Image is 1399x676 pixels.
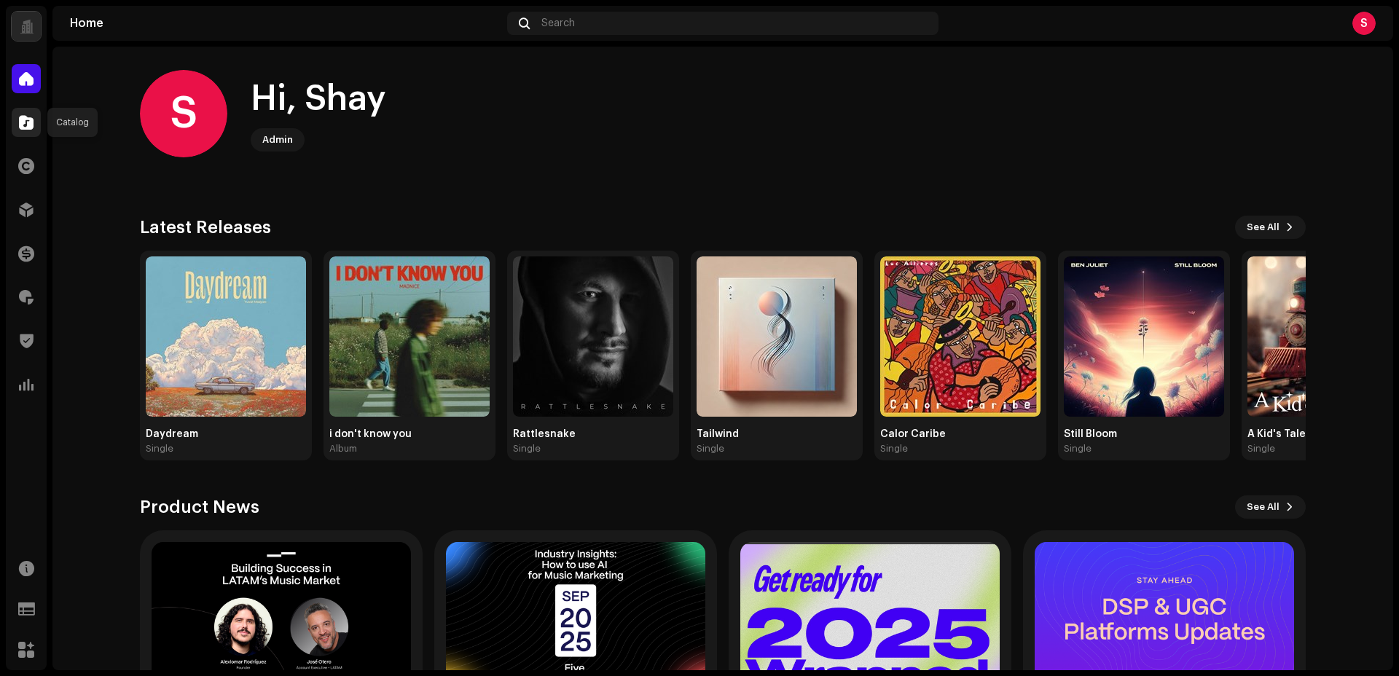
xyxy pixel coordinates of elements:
[697,256,857,417] img: 86e5f9ec-6730-4dc9-9cae-1ddc13b783cf
[70,17,501,29] div: Home
[1235,216,1306,239] button: See All
[880,256,1041,417] img: 0c4a169e-f963-4f0f-9fc4-e976ec7e5c2c
[1235,495,1306,519] button: See All
[513,256,673,417] img: 1d256c7e-2957-4e72-8c28-e828c20f5f0a
[1064,428,1224,440] div: Still Bloom
[1247,213,1280,242] span: See All
[880,443,908,455] div: Single
[251,76,386,122] div: Hi, Shay
[146,443,173,455] div: Single
[329,256,490,417] img: b18f43e5-69af-4faf-aeb0-f4490c075593
[140,70,227,157] div: S
[329,443,357,455] div: Album
[513,428,673,440] div: Rattlesnake
[1247,443,1275,455] div: Single
[1064,443,1092,455] div: Single
[1064,256,1224,417] img: 8d24a101-c4c4-493f-9b00-fa18da2d90c8
[1247,492,1280,522] span: See All
[541,17,575,29] span: Search
[1352,12,1376,35] div: S
[262,131,293,149] div: Admin
[697,428,857,440] div: Tailwind
[146,256,306,417] img: b8ae0bf8-0807-484e-98af-4ccd62dd8371
[880,428,1041,440] div: Calor Caribe
[146,428,306,440] div: Daydream
[329,428,490,440] div: i don't know you
[140,216,271,239] h3: Latest Releases
[697,443,724,455] div: Single
[140,495,259,519] h3: Product News
[513,443,541,455] div: Single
